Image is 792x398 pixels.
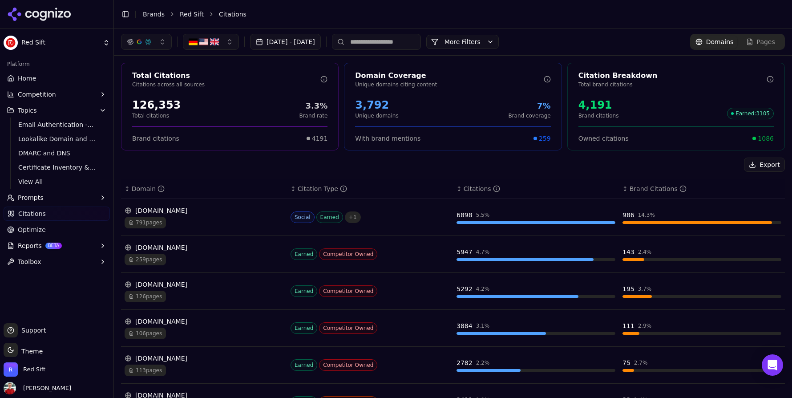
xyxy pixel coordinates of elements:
[578,112,619,119] p: Brand citations
[15,118,99,131] a: Email Authentication - Top of Funnel
[4,362,18,377] img: Red Sift
[312,134,328,143] span: 4191
[291,285,317,297] span: Earned
[762,354,783,376] div: Open Intercom Messenger
[355,98,398,112] div: 3,792
[4,191,110,205] button: Prompts
[18,149,96,158] span: DMARC and DNS
[622,358,630,367] div: 75
[125,365,166,376] span: 113 pages
[345,211,361,223] span: + 1
[143,11,165,18] a: Brands
[706,37,734,46] span: Domains
[630,184,687,193] div: Brand Citations
[132,98,181,112] div: 126,353
[291,211,315,223] span: Social
[4,71,110,85] a: Home
[180,10,204,19] a: Red Sift
[4,207,110,221] a: Citations
[727,108,774,119] span: Earned : 3105
[4,103,110,118] button: Topics
[18,193,44,202] span: Prompts
[4,382,71,394] button: Open user button
[132,70,320,81] div: Total Citations
[638,285,652,292] div: 3.7 %
[18,326,46,335] span: Support
[210,37,219,46] img: United Kingdom
[638,322,652,329] div: 2.9 %
[622,248,634,256] div: 143
[319,248,377,260] span: Competitor Owned
[319,285,377,297] span: Competitor Owned
[457,358,473,367] div: 2782
[319,359,377,371] span: Competitor Owned
[476,359,490,366] div: 2.2 %
[23,366,45,374] span: Red Sift
[622,184,781,193] div: ↕Brand Citations
[4,57,110,71] div: Platform
[355,134,420,143] span: With brand mentions
[18,163,96,172] span: Certificate Inventory & Monitoring
[457,211,473,219] div: 6898
[291,248,317,260] span: Earned
[15,133,99,145] a: Lookalike Domain and Brand Protection
[125,291,166,302] span: 126 pages
[476,211,490,219] div: 5.5 %
[189,37,198,46] img: Germany
[125,217,166,228] span: 791 pages
[355,81,543,88] p: Unique domains citing content
[125,317,283,326] div: [DOMAIN_NAME]
[18,209,46,218] span: Citations
[4,87,110,102] button: Competition
[638,248,652,256] div: 2.4 %
[457,321,473,330] div: 3884
[287,179,453,199] th: citationTypes
[121,179,287,199] th: domain
[125,184,283,193] div: ↕Domain
[143,10,767,19] nav: breadcrumb
[578,81,767,88] p: Total brand citations
[18,134,96,143] span: Lookalike Domain and Brand Protection
[464,184,500,193] div: Citations
[539,134,551,143] span: 259
[757,37,775,46] span: Pages
[457,284,473,293] div: 5292
[15,161,99,174] a: Certificate Inventory & Monitoring
[291,184,449,193] div: ↕Citation Type
[457,184,615,193] div: ↕Citations
[18,225,46,234] span: Optimize
[219,10,246,19] span: Citations
[4,255,110,269] button: Toolbox
[744,158,785,172] button: Export
[316,211,343,223] span: Earned
[18,177,96,186] span: View All
[199,37,208,46] img: United States
[453,179,619,199] th: totalCitationCount
[18,257,41,266] span: Toolbox
[4,36,18,50] img: Red Sift
[355,70,543,81] div: Domain Coverage
[132,134,179,143] span: Brand citations
[476,248,490,256] div: 4.7 %
[125,254,166,265] span: 259 pages
[476,285,490,292] div: 4.2 %
[20,384,71,392] span: [PERSON_NAME]
[319,322,377,334] span: Competitor Owned
[578,134,629,143] span: Owned citations
[125,206,283,215] div: [DOMAIN_NAME]
[291,359,317,371] span: Earned
[250,34,321,50] button: [DATE] - [DATE]
[758,134,774,143] span: 1086
[299,100,327,112] div: 3.3%
[18,348,43,355] span: Theme
[299,112,327,119] p: Brand rate
[15,147,99,159] a: DMARC and DNS
[132,112,181,119] p: Total citations
[622,284,634,293] div: 195
[622,321,634,330] div: 111
[355,112,398,119] p: Unique domains
[508,112,550,119] p: Brand coverage
[132,184,165,193] div: Domain
[622,211,634,219] div: 986
[4,382,16,394] img: Jack Lilley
